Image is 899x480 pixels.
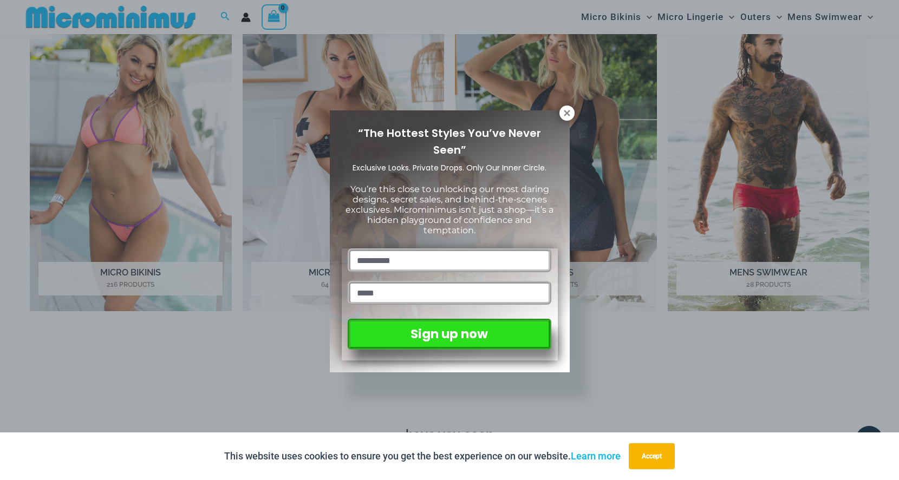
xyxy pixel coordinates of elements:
p: This website uses cookies to ensure you get the best experience on our website. [224,448,621,464]
button: Close [559,106,575,121]
button: Sign up now [348,319,551,350]
button: Accept [629,443,675,469]
span: You’re this close to unlocking our most daring designs, secret sales, and behind-the-scenes exclu... [346,184,553,236]
span: “The Hottest Styles You’ve Never Seen” [358,126,541,157]
a: Learn more [571,450,621,462]
span: Exclusive Looks. Private Drops. Only Our Inner Circle. [353,162,546,173]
